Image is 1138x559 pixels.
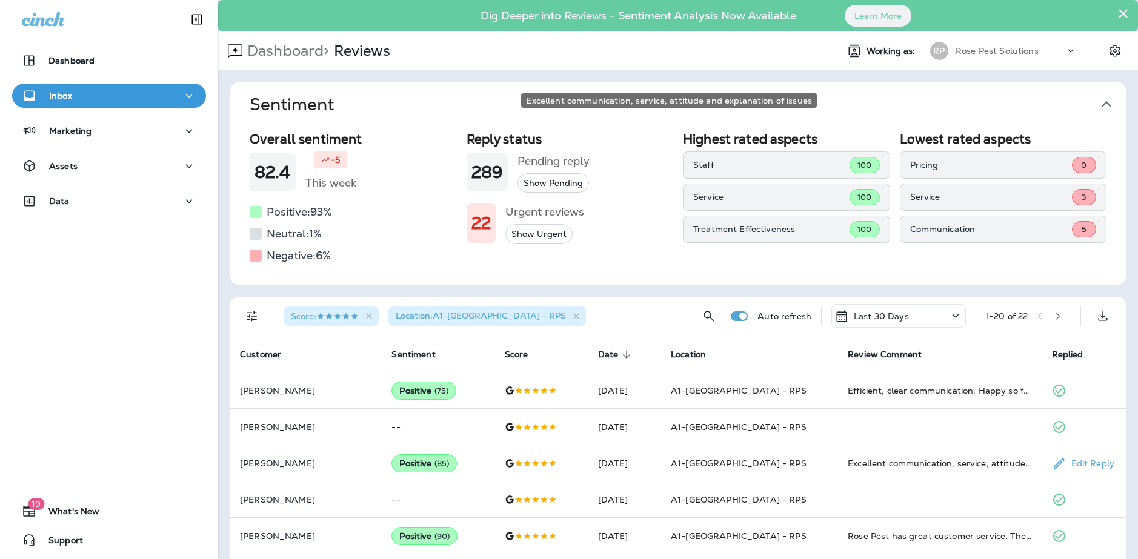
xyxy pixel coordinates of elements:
[434,458,450,469] span: ( 85 )
[857,192,871,202] span: 100
[517,151,590,171] h5: Pending reply
[267,202,332,222] h5: Positive: 93 %
[391,454,457,472] div: Positive
[1052,349,1083,360] span: Replied
[521,93,817,108] div: Excellent communication, service, attitude and explanation of issues
[697,304,721,328] button: Search Reviews
[305,173,356,193] h5: This week
[857,224,871,234] span: 100
[255,162,291,182] h1: 82.4
[391,382,456,400] div: Positive
[250,131,457,147] h2: Overall sentiment
[396,310,566,321] span: Location : A1-[GEOGRAPHIC_DATA] - RPS
[240,386,372,395] p: [PERSON_NAME]
[267,246,331,265] h5: Negative: 6 %
[671,458,807,469] span: A1-[GEOGRAPHIC_DATA] - RPS
[250,94,334,114] h1: Sentiment
[240,304,264,328] button: Filters
[291,311,359,322] span: Score :
[180,7,214,31] button: Collapse Sidebar
[434,531,450,541] span: ( 90 )
[671,531,807,541] span: A1-[GEOGRAPHIC_DATA] - RPS
[49,196,70,206] p: Data
[671,494,807,505] span: A1-[GEOGRAPHIC_DATA] - RPS
[956,46,1039,56] p: Rose Pest Solutions
[588,409,661,445] td: [DATE]
[857,160,871,170] span: 100
[434,386,449,396] span: ( 75 )
[382,409,494,445] td: --
[36,506,99,521] span: What's New
[757,311,811,321] p: Auto refresh
[588,518,661,554] td: [DATE]
[391,527,458,545] div: Positive
[240,82,1136,127] button: Sentiment
[267,224,322,243] h5: Neutral: 1 %
[588,372,661,409] td: [DATE]
[445,14,831,18] p: Dig Deeper into Reviews - Sentiment Analysis Now Available
[388,306,586,326] div: Location:A1-[GEOGRAPHIC_DATA] - RPS
[848,457,1032,469] div: Excellent communication, service, attitude and explanation of issues
[12,528,206,552] button: Support
[1082,224,1086,234] span: 5
[671,349,722,360] span: Location
[12,189,206,213] button: Data
[471,213,491,233] h1: 22
[242,42,329,60] p: Dashboard >
[36,535,83,550] span: Support
[329,42,390,60] p: Reviews
[1081,160,1086,170] span: 0
[391,349,451,360] span: Sentiment
[900,131,1107,147] h2: Lowest rated aspects
[505,202,584,222] h5: Urgent reviews
[693,160,850,170] p: Staff
[12,84,206,108] button: Inbox
[49,126,92,136] p: Marketing
[910,192,1073,202] p: Service
[598,349,634,360] span: Date
[845,5,911,27] button: Learn More
[1117,4,1129,23] button: Close
[588,481,661,518] td: [DATE]
[48,56,95,65] p: Dashboard
[598,349,619,360] span: Date
[28,498,44,510] span: 19
[240,531,372,541] p: [PERSON_NAME]
[240,422,372,432] p: [PERSON_NAME]
[1052,349,1099,360] span: Replied
[505,349,544,360] span: Score
[49,91,72,101] p: Inbox
[1091,304,1115,328] button: Export as CSV
[505,349,528,360] span: Score
[683,131,890,147] h2: Highest rated aspects
[848,385,1032,397] div: Efficient, clear communication. Happy so far with the service.
[693,192,850,202] p: Service
[986,311,1028,321] div: 1 - 20 of 22
[671,349,706,360] span: Location
[854,311,909,321] p: Last 30 Days
[12,154,206,178] button: Assets
[230,127,1126,285] div: Sentiment
[848,349,922,360] span: Review Comment
[12,499,206,523] button: 19What's New
[331,154,340,166] p: -5
[382,481,494,518] td: --
[240,349,297,360] span: Customer
[910,160,1073,170] p: Pricing
[1066,458,1114,468] p: Edit Reply
[693,224,850,234] p: Treatment Effectiveness
[467,131,674,147] h2: Reply status
[12,119,206,143] button: Marketing
[671,385,807,396] span: A1-[GEOGRAPHIC_DATA] - RPS
[505,224,573,244] button: Show Urgent
[49,161,78,171] p: Assets
[848,530,1032,542] div: Rose Pest has great customer service. They have always addressed our needs quickly and follow thr...
[867,46,918,56] span: Working as:
[240,458,372,468] p: [PERSON_NAME]
[671,422,807,432] span: A1-[GEOGRAPHIC_DATA] - RPS
[12,48,206,73] button: Dashboard
[284,306,379,326] div: Score:5 Stars
[471,162,503,182] h1: 289
[930,42,948,60] div: RP
[517,173,589,193] button: Show Pending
